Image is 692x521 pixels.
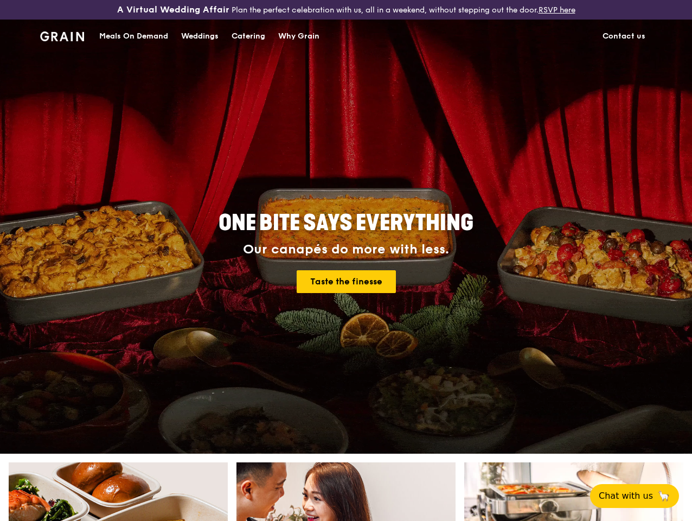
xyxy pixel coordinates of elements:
div: Why Grain [278,20,319,53]
span: ONE BITE SAYS EVERYTHING [219,210,473,236]
a: Weddings [175,20,225,53]
div: Plan the perfect celebration with us, all in a weekend, without stepping out the door. [116,4,577,15]
div: Weddings [181,20,219,53]
span: Chat with us [599,490,653,503]
div: Meals On Demand [99,20,168,53]
span: 🦙 [657,490,670,503]
a: Taste the finesse [297,270,396,293]
a: RSVP here [539,5,575,15]
a: Catering [225,20,272,53]
img: Grain [40,31,84,41]
div: Catering [232,20,265,53]
a: Why Grain [272,20,326,53]
button: Chat with us🦙 [590,484,679,508]
a: Contact us [596,20,652,53]
h3: A Virtual Wedding Affair [117,4,229,15]
a: GrainGrain [40,19,84,52]
div: Our canapés do more with less. [151,242,541,257]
